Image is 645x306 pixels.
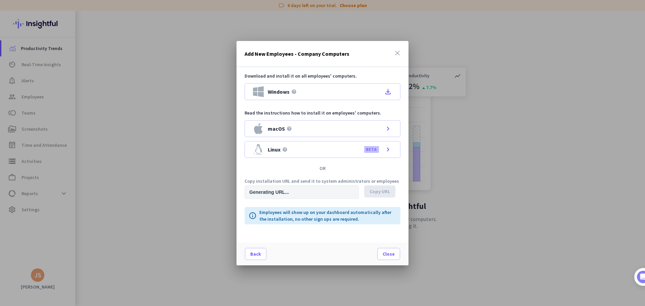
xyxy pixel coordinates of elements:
i: close [393,49,401,57]
i: help [287,126,292,131]
img: Linux [253,144,264,155]
p: Copy installation URL and send it to system administrators or employees [245,179,400,183]
span: Windows [268,89,290,94]
i: info [249,212,257,220]
i: chevron_right [384,125,392,133]
button: Close [377,248,400,260]
i: chevron_right [384,145,392,154]
input: Public download URL [245,185,359,199]
span: Close [383,251,395,257]
img: Windows [253,86,264,97]
div: OR [236,166,408,171]
p: Read the instructions how to install it on employees' computers. [245,110,400,116]
p: Download and install it on all employees' computers. [245,73,400,79]
label: BETA [366,147,377,152]
i: file_download [384,88,392,96]
img: macOS [253,123,264,134]
i: help [282,147,288,152]
span: macOS [268,126,285,131]
p: Employees will show up on your dashboard automatically after the installation, no other sign ups ... [259,209,396,222]
button: Back [245,248,266,260]
span: Back [250,251,261,257]
i: help [291,89,297,94]
h3: Add New Employees - Company Computers [245,51,349,56]
span: Linux [268,147,281,152]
